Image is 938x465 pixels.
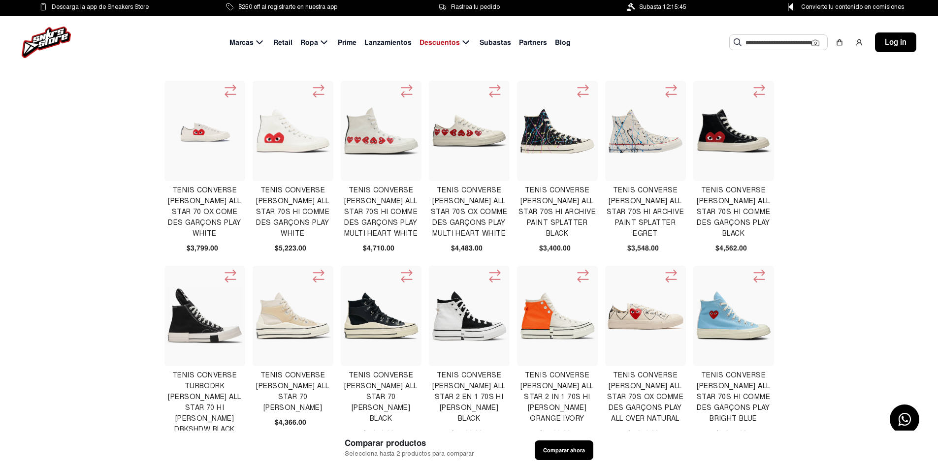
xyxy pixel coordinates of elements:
span: Comparar productos [345,437,474,449]
h4: Tenis Converse [PERSON_NAME] All Star 70 Ox Come Des Garçons Play White [164,185,245,239]
span: Descuentos [420,37,460,48]
h4: Tenis Converse [PERSON_NAME] All Star 70s Hi Comme Des Garçons Play White [253,185,333,239]
h4: Tenis Converse [PERSON_NAME] All Star 70s Hi Archive Paint Splatter Black [517,185,597,239]
h4: Tenis Converse [PERSON_NAME] All Star 70s Hi Comme Des Garçons Play Bright Blue [693,370,774,424]
img: Tenis Converse Chuck Taylor All Star 70 Kim Jones White [255,278,331,354]
img: Tenis Converse Chuck Taylor All Star 70s Hi Archive Paint Splatter Black [519,108,595,154]
span: Ropa [300,37,318,48]
img: Tenis Converse Chuck Taylor All Star 70 Ox Come Des Garçons Play White [167,116,243,146]
img: Tenis Converse Chuck Taylor All Star 2 In 1 70s Hi Feng Chen Wang Orange Ivory [519,278,595,354]
span: $3,799.00 [187,243,218,253]
span: Marcas [229,37,254,48]
span: $4,198.00 [539,428,571,438]
img: Tenis Converse Chuck Taylor All Star 70s Hi Comme Des Garçons Play Multi Heart White [343,107,419,155]
span: Partners [519,37,547,48]
span: $4,346.00 [627,428,659,438]
img: logo [22,27,71,58]
span: $4,343.00 [363,428,394,438]
span: Retail [273,37,292,48]
span: Subasta 12:15:45 [639,1,686,12]
span: Selecciona hasta 2 productos para comparar [345,449,474,459]
h4: Tenis Converse [PERSON_NAME] All Star 70s Ox Comme Des Garçons Play Multi Heart White [429,185,509,239]
span: $4,562.00 [715,243,747,253]
h4: Tenis Converse [PERSON_NAME] All Star 2 En 1 70s Hi [PERSON_NAME] Black [429,370,509,424]
span: $4,710.00 [363,243,394,253]
h4: Tenis Converse [PERSON_NAME] All Star 70s Hi Comme Des Garçons Play Multi Heart White [341,185,421,239]
span: Lanzamientos [364,37,412,48]
span: Rastrea tu pedido [451,1,500,12]
h4: Tenis Converse [PERSON_NAME] All Star 70s Hi Archive Paint Splatter Egret [605,185,685,239]
img: Control Point Icon [784,3,797,11]
img: user [855,38,863,46]
h4: Tenis Converse [PERSON_NAME] All Star 70 [PERSON_NAME] [253,370,333,413]
span: $4,366.00 [275,417,306,428]
span: $250 off al registrarte en nuestra app [238,1,337,12]
span: $3,400.00 [539,243,571,253]
span: Prime [338,37,356,48]
h4: Tenis Converse [PERSON_NAME] All Star 70 [PERSON_NAME] Black [341,370,421,424]
img: Tenis Converse Chuck Taylor All Star 70s Hi Archive Paint Splatter Egret [608,108,683,155]
span: Convierte tu contenido en comisiones [801,1,904,12]
img: Tenis Converse Chuck Taylor All Star 70s Ox Comme Des Garçons Play All Over Natural [608,291,683,341]
span: Descarga la app de Sneakers Store [52,1,149,12]
img: Tenis Converse Chuck Taylor All Star 70s Hi Comme Des Garçons Play Bright Blue [696,291,772,341]
span: Subastas [480,37,511,48]
h4: Tenis Converse [PERSON_NAME] All Star 70s Ox Comme Des Garçons Play All Over Natural [605,370,685,424]
img: Cámara [811,39,819,47]
h4: Tenis Converse [PERSON_NAME] All Star 70s Hi Comme Des Garçons Play Black [693,185,774,239]
span: Blog [555,37,571,48]
span: $3,548.00 [627,243,659,253]
img: shopping [836,38,843,46]
span: Log in [885,36,906,48]
button: Comparar ahora [535,440,593,460]
span: $5,223.00 [275,243,306,253]
img: Tenis Converse Chuck Taylor All Star 70s Hi Comme Des Garçons Play White [255,109,331,153]
h4: Tenis Converse Turbodrk [PERSON_NAME] All Star 70 Hi [PERSON_NAME] Drkshdw Black [164,370,245,435]
img: Tenis Converse Chuck Taylor All Star 70s Ox Comme Des Garçons Play Multi Heart White [431,114,507,148]
img: Tenis Converse Chuck Taylor All Star 70s Hi Comme Des Garçons Play Black [696,108,772,154]
img: Buscar [734,38,742,46]
span: $4,254.00 [715,428,747,438]
img: Tenis Converse Turbodrk Chuck Taylor All Star 70 Hi Rick Owens Drkshdw Black [167,278,243,354]
span: $4,198.00 [451,428,483,438]
span: $4,483.00 [451,243,483,253]
img: Tenis Converse Chuck Taylor All Star 2 En 1 70s Hi Feng Chen Wang White Black [431,291,507,341]
h4: Tenis Converse [PERSON_NAME] All Star 2 In 1 70s Hi [PERSON_NAME] Orange Ivory [517,370,597,424]
img: Tenis Converse Chuck Taylor All Star 70 Kim Jones Black [343,278,419,354]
